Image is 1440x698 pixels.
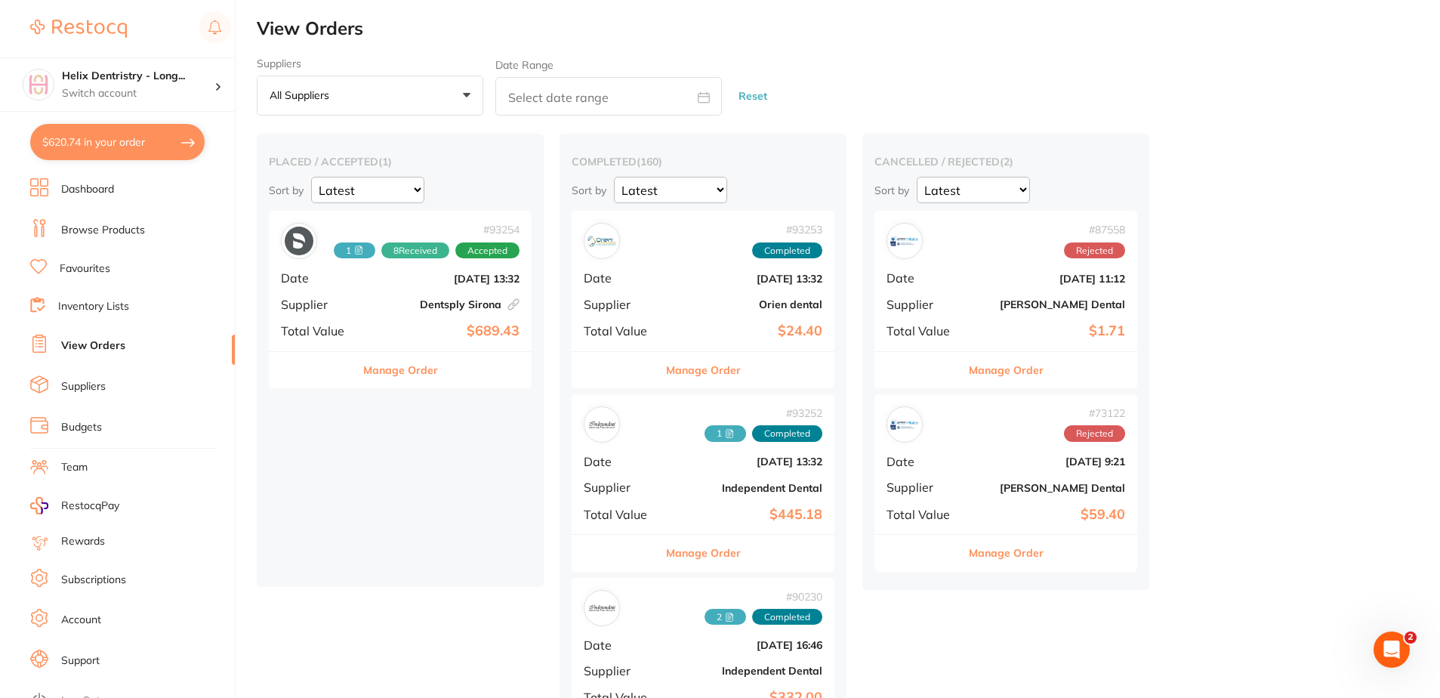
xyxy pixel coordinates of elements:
[1374,632,1410,668] iframe: Intercom live chat
[752,242,822,259] span: Completed
[281,271,356,285] span: Date
[30,20,127,38] img: Restocq Logo
[334,224,520,236] span: # 93254
[887,480,962,494] span: Supplier
[269,211,532,388] div: Dentsply Sirona#932541 8ReceivedAcceptedDate[DATE] 13:32SupplierDentsply SironaTotal Value$689.43...
[874,155,1137,168] h2: cancelled / rejected ( 2 )
[587,594,616,622] img: Independent Dental
[285,227,313,255] img: Dentsply Sirona
[734,76,772,116] button: Reset
[587,410,616,439] img: Independent Dental
[974,507,1125,523] b: $59.40
[368,323,520,339] b: $689.43
[61,499,119,514] span: RestocqPay
[363,352,438,388] button: Manage Order
[381,242,449,259] span: Received
[671,298,822,310] b: Orien dental
[584,298,659,311] span: Supplier
[257,18,1440,39] h2: View Orders
[30,497,48,514] img: RestocqPay
[270,88,335,102] p: All suppliers
[30,497,119,514] a: RestocqPay
[495,77,722,116] input: Select date range
[62,86,214,101] p: Switch account
[974,273,1125,285] b: [DATE] 11:12
[61,379,106,394] a: Suppliers
[666,352,741,388] button: Manage Order
[890,227,919,255] img: Erskine Dental
[974,298,1125,310] b: [PERSON_NAME] Dental
[61,613,101,628] a: Account
[257,57,483,69] label: Suppliers
[269,155,532,168] h2: placed / accepted ( 1 )
[969,535,1044,571] button: Manage Order
[257,76,483,116] button: All suppliers
[887,508,962,521] span: Total Value
[587,227,616,255] img: Orien dental
[969,352,1044,388] button: Manage Order
[61,223,145,238] a: Browse Products
[671,507,822,523] b: $445.18
[30,11,127,46] a: Restocq Logo
[455,242,520,259] span: Accepted
[705,591,822,603] span: # 90230
[887,455,962,468] span: Date
[61,182,114,197] a: Dashboard
[1064,224,1125,236] span: # 87558
[584,455,659,468] span: Date
[974,456,1125,468] b: [DATE] 9:21
[671,639,822,651] b: [DATE] 16:46
[752,609,822,625] span: Completed
[752,224,822,236] span: # 93253
[705,609,746,625] span: Received
[61,573,126,588] a: Subscriptions
[281,298,356,311] span: Supplier
[890,410,919,439] img: Erskine Dental
[974,323,1125,339] b: $1.71
[281,324,356,338] span: Total Value
[61,460,88,475] a: Team
[671,323,822,339] b: $24.40
[584,480,659,494] span: Supplier
[584,508,659,521] span: Total Value
[58,299,129,314] a: Inventory Lists
[974,482,1125,494] b: [PERSON_NAME] Dental
[874,184,909,197] p: Sort by
[368,273,520,285] b: [DATE] 13:32
[584,324,659,338] span: Total Value
[887,298,962,311] span: Supplier
[62,69,214,84] h4: Helix Dentristry - Long Jetty
[1064,407,1125,419] span: # 73122
[752,425,822,442] span: Completed
[334,242,375,259] span: Received
[60,261,110,276] a: Favourites
[705,407,822,419] span: # 93252
[572,155,834,168] h2: completed ( 160 )
[671,665,822,677] b: Independent Dental
[671,456,822,468] b: [DATE] 13:32
[1405,632,1417,644] span: 2
[671,482,822,494] b: Independent Dental
[887,324,962,338] span: Total Value
[61,338,125,354] a: View Orders
[495,59,553,71] label: Date Range
[61,534,105,549] a: Rewards
[1064,242,1125,259] span: Rejected
[671,273,822,285] b: [DATE] 13:32
[705,425,746,442] span: Received
[61,653,100,669] a: Support
[30,124,205,160] button: $620.74 in your order
[572,184,606,197] p: Sort by
[269,184,304,197] p: Sort by
[887,271,962,285] span: Date
[666,535,741,571] button: Manage Order
[61,420,102,435] a: Budgets
[584,271,659,285] span: Date
[584,638,659,652] span: Date
[584,664,659,678] span: Supplier
[368,298,520,310] b: Dentsply Sirona
[23,69,54,100] img: Helix Dentristry - Long Jetty
[1064,425,1125,442] span: Rejected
